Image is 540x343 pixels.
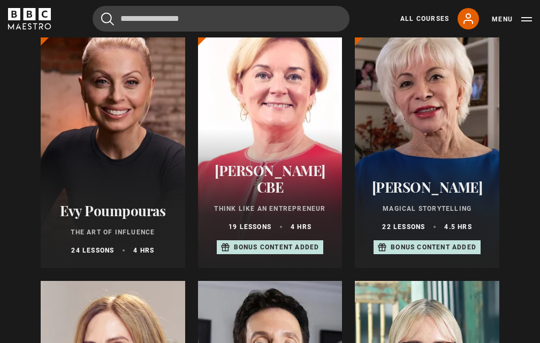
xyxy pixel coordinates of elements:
[211,204,330,214] p: Think Like an Entrepreneur
[368,204,486,214] p: Magical Storytelling
[101,12,114,26] button: Submit the search query
[291,222,311,232] p: 4 hrs
[229,222,271,232] p: 19 lessons
[71,246,114,255] p: 24 lessons
[133,246,154,255] p: 4 hrs
[198,11,343,268] a: [PERSON_NAME] CBE Think Like an Entrepreneur 19 lessons 4 hrs Bonus content added New
[93,6,349,32] input: Search
[355,11,499,268] a: [PERSON_NAME] Magical Storytelling 22 lessons 4.5 hrs Bonus content added New
[211,162,330,195] h2: [PERSON_NAME] CBE
[391,242,476,252] p: Bonus content added
[492,14,532,25] button: Toggle navigation
[382,222,425,232] p: 22 lessons
[54,227,172,237] p: The Art of Influence
[400,14,449,24] a: All Courses
[368,179,486,195] h2: [PERSON_NAME]
[8,8,51,29] svg: BBC Maestro
[54,202,172,219] h2: Evy Poumpouras
[41,11,185,268] a: Evy Poumpouras The Art of Influence 24 lessons 4 hrs New
[234,242,320,252] p: Bonus content added
[444,222,471,232] p: 4.5 hrs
